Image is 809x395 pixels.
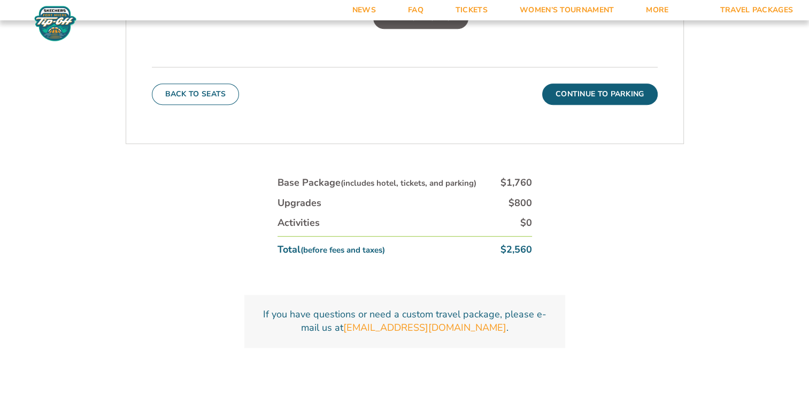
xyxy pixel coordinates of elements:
p: If you have questions or need a custom travel package, please e-mail us at . [257,308,552,335]
small: (includes hotel, tickets, and parking) [341,178,476,188]
img: Fort Myers Tip-Off [32,5,79,42]
button: Continue To Parking [542,83,658,105]
div: $800 [508,196,532,210]
div: Total [278,243,385,256]
div: Base Package [278,176,476,189]
button: Back To Seats [152,83,240,105]
div: $2,560 [500,243,532,256]
div: Activities [278,216,320,230]
small: (before fees and taxes) [301,245,385,255]
div: Upgrades [278,196,321,210]
div: $0 [520,216,532,230]
div: $1,760 [500,176,532,189]
a: [EMAIL_ADDRESS][DOMAIN_NAME] [343,321,506,335]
